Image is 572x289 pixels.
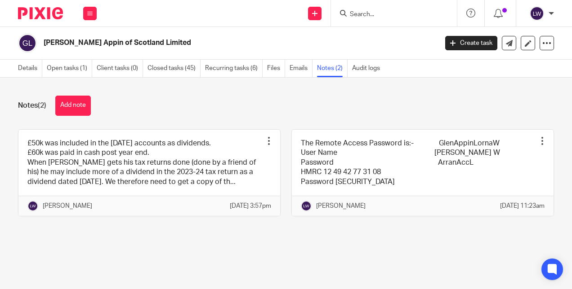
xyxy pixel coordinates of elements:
a: Open tasks (1) [47,60,92,77]
h2: [PERSON_NAME] Appin of Scotland Limited [44,38,354,48]
span: (2) [38,102,46,109]
input: Search [349,11,430,19]
a: Recurring tasks (6) [205,60,263,77]
button: Add note [55,96,91,116]
p: [DATE] 3:57pm [230,201,271,210]
img: svg%3E [301,201,312,211]
img: svg%3E [27,201,38,211]
a: Client tasks (0) [97,60,143,77]
a: Files [267,60,285,77]
img: svg%3E [18,34,37,53]
img: svg%3E [530,6,544,21]
a: Notes (2) [317,60,348,77]
a: Emails [290,60,313,77]
a: Details [18,60,42,77]
p: [DATE] 11:23am [500,201,545,210]
a: Audit logs [352,60,384,77]
a: Closed tasks (45) [147,60,201,77]
a: Create task [445,36,497,50]
p: [PERSON_NAME] [316,201,366,210]
img: Pixie [18,7,63,19]
h1: Notes [18,101,46,110]
p: [PERSON_NAME] [43,201,92,210]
